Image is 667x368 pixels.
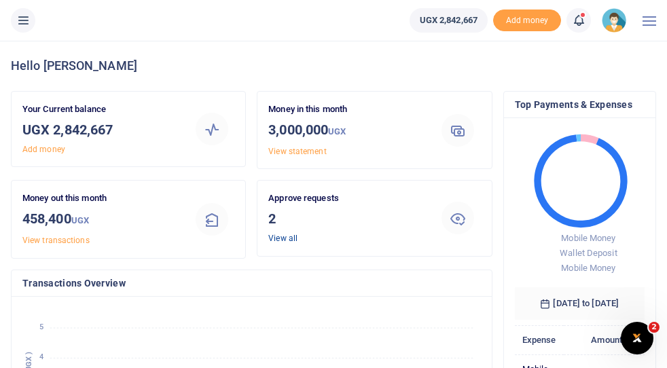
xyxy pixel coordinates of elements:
[22,276,481,291] h4: Transactions Overview
[561,263,615,273] span: Mobile Money
[268,234,298,243] a: View all
[515,325,564,354] th: Expense
[515,287,645,320] h6: [DATE] to [DATE]
[22,145,65,154] a: Add money
[39,322,43,331] tspan: 5
[268,119,425,142] h3: 3,000,000
[71,215,89,225] small: UGX
[268,103,425,117] p: Money in this month
[22,103,179,117] p: Your Current balance
[621,322,653,354] iframe: Intercom live chat
[560,248,617,258] span: Wallet Deposit
[515,97,645,112] h4: Top Payments & Expenses
[410,8,488,33] a: UGX 2,842,667
[493,10,561,32] li: Toup your wallet
[11,58,656,73] h4: Hello [PERSON_NAME]
[564,325,630,354] th: Amount
[493,10,561,32] span: Add money
[420,14,477,27] span: UGX 2,842,667
[328,126,346,136] small: UGX
[22,191,179,206] p: Money out this month
[602,8,626,33] img: profile-user
[602,8,632,33] a: profile-user
[39,352,43,361] tspan: 4
[493,14,561,24] a: Add money
[268,191,425,206] p: Approve requests
[268,208,425,229] h3: 2
[22,208,179,231] h3: 458,400
[404,8,493,33] li: Wallet ballance
[561,233,615,243] span: Mobile Money
[22,236,90,245] a: View transactions
[268,147,326,156] a: View statement
[649,322,660,333] span: 2
[22,119,179,140] h3: UGX 2,842,667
